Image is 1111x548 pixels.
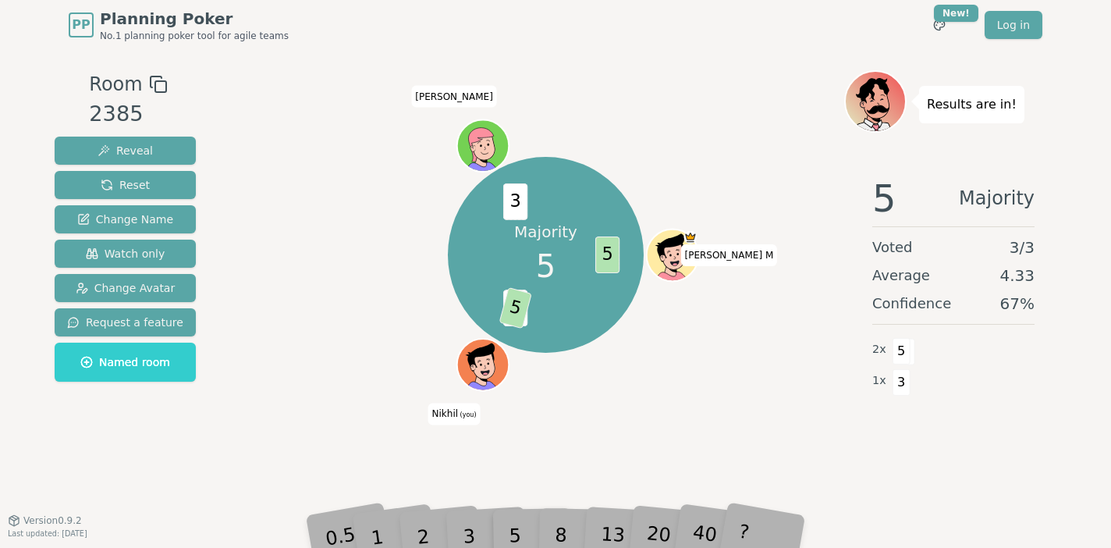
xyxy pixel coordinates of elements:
[76,280,176,296] span: Change Avatar
[872,180,896,217] span: 5
[86,246,165,262] span: Watch only
[55,308,196,336] button: Request a feature
[514,221,577,243] p: Majority
[680,244,777,266] span: Click to change your name
[55,137,196,165] button: Reveal
[959,180,1035,217] span: Majority
[683,230,697,244] span: Thilak M is the host
[872,372,886,390] span: 1 x
[100,8,289,30] span: Planning Poker
[985,11,1042,39] a: Log in
[458,340,507,390] button: Click to change your avatar
[55,343,196,382] button: Named room
[411,85,497,107] span: Click to change your name
[55,274,196,302] button: Change Avatar
[872,237,913,258] span: Voted
[503,183,527,220] span: 3
[101,177,150,193] span: Reset
[23,514,82,527] span: Version 0.9.2
[927,94,1017,116] p: Results are in!
[595,237,619,273] span: 5
[893,369,910,396] span: 3
[100,30,289,42] span: No.1 planning poker tool for agile teams
[1000,293,1035,315] span: 67 %
[999,265,1035,286] span: 4.33
[69,8,289,42] a: PPPlanning PokerNo.1 planning poker tool for agile teams
[872,265,930,286] span: Average
[499,287,531,329] span: 5
[872,293,951,315] span: Confidence
[55,205,196,233] button: Change Name
[536,243,555,290] span: 5
[428,403,481,425] span: Click to change your name
[8,514,82,527] button: Version0.9.2
[89,98,167,130] div: 2385
[55,240,196,268] button: Watch only
[872,341,886,358] span: 2 x
[458,411,477,418] span: (you)
[893,338,910,365] span: 5
[934,5,978,22] div: New!
[925,11,953,39] button: New!
[67,315,183,330] span: Request a feature
[72,16,90,34] span: PP
[80,354,170,370] span: Named room
[89,70,142,98] span: Room
[8,529,87,538] span: Last updated: [DATE]
[55,171,196,199] button: Reset
[77,212,173,227] span: Change Name
[1010,237,1035,258] span: 3 / 3
[98,143,153,158] span: Reveal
